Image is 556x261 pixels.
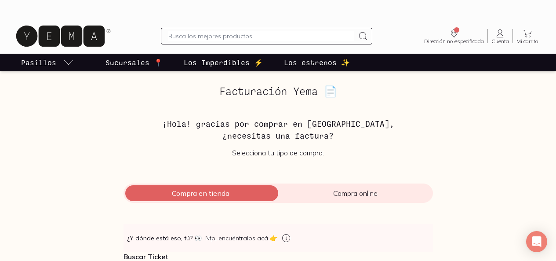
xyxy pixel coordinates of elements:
[513,28,542,44] a: Mi carrito
[19,54,76,71] a: pasillo-todos-link
[182,54,265,71] a: Los Imperdibles ⚡️
[278,189,433,198] span: Compra online
[491,39,509,44] span: Cuenta
[124,85,433,97] h2: Facturación Yema 📄
[184,57,263,68] p: Los Imperdibles ⚡️
[124,252,433,261] p: Buscar Ticket
[194,234,202,243] span: 👀
[282,54,352,71] a: Los estrenos ✨
[21,57,56,68] p: Pasillos
[124,118,433,141] h3: ¡Hola! gracias por comprar en [GEOGRAPHIC_DATA], ¿necesitas una factura?
[124,189,278,198] span: Compra en tienda
[284,57,350,68] p: Los estrenos ✨
[526,231,547,252] div: Open Intercom Messenger
[516,39,538,44] span: Mi carrito
[205,234,277,243] span: Ntp, encuéntralos acá 👉
[124,148,433,157] p: Selecciona tu tipo de compra:
[421,28,487,44] a: Dirección no especificada
[127,234,202,243] strong: ¿Y dónde está eso, tú?
[488,28,512,44] a: Cuenta
[424,39,484,44] span: Dirección no especificada
[105,57,163,68] p: Sucursales 📍
[104,54,164,71] a: Sucursales 📍
[168,31,354,41] input: Busca los mejores productos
